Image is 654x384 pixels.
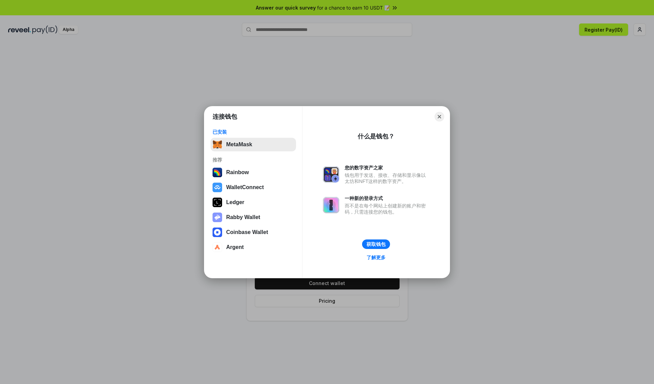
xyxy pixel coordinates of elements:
[323,166,339,183] img: svg+xml,%3Csvg%20xmlns%3D%22http%3A%2F%2Fwww.w3.org%2F2000%2Fsvg%22%20fill%3D%22none%22%20viewBox...
[226,141,252,148] div: MetaMask
[213,140,222,149] img: svg+xml,%3Csvg%20fill%3D%22none%22%20height%3D%2233%22%20viewBox%3D%220%200%2035%2033%22%20width%...
[345,165,429,171] div: 您的数字资产之家
[358,132,394,140] div: 什么是钱包？
[211,181,296,194] button: WalletConnect
[211,196,296,209] button: Ledger
[213,113,237,121] h1: 连接钱包
[367,241,386,247] div: 获取钱包
[213,198,222,207] img: svg+xml,%3Csvg%20xmlns%3D%22http%3A%2F%2Fwww.w3.org%2F2000%2Fsvg%22%20width%3D%2228%22%20height%3...
[211,138,296,151] button: MetaMask
[213,228,222,237] img: svg+xml,%3Csvg%20width%3D%2228%22%20height%3D%2228%22%20viewBox%3D%220%200%2028%2028%22%20fill%3D...
[213,213,222,222] img: svg+xml,%3Csvg%20xmlns%3D%22http%3A%2F%2Fwww.w3.org%2F2000%2Fsvg%22%20fill%3D%22none%22%20viewBox...
[362,253,390,262] a: 了解更多
[226,214,260,220] div: Rabby Wallet
[213,183,222,192] img: svg+xml,%3Csvg%20width%3D%2228%22%20height%3D%2228%22%20viewBox%3D%220%200%2028%2028%22%20fill%3D...
[213,129,294,135] div: 已安装
[226,244,244,250] div: Argent
[211,166,296,179] button: Rainbow
[323,197,339,213] img: svg+xml,%3Csvg%20xmlns%3D%22http%3A%2F%2Fwww.w3.org%2F2000%2Fsvg%22%20fill%3D%22none%22%20viewBox...
[226,199,244,205] div: Ledger
[345,195,429,201] div: 一种新的登录方式
[213,243,222,252] img: svg+xml,%3Csvg%20width%3D%2228%22%20height%3D%2228%22%20viewBox%3D%220%200%2028%2028%22%20fill%3D...
[213,157,294,163] div: 推荐
[362,239,390,249] button: 获取钱包
[367,254,386,261] div: 了解更多
[226,229,268,235] div: Coinbase Wallet
[435,112,444,121] button: Close
[345,172,429,184] div: 钱包用于发送、接收、存储和显示像以太坊和NFT这样的数字资产。
[226,169,249,176] div: Rainbow
[211,211,296,224] button: Rabby Wallet
[345,203,429,215] div: 而不是在每个网站上创建新的账户和密码，只需连接您的钱包。
[213,168,222,177] img: svg+xml,%3Csvg%20width%3D%22120%22%20height%3D%22120%22%20viewBox%3D%220%200%20120%20120%22%20fil...
[211,226,296,239] button: Coinbase Wallet
[211,240,296,254] button: Argent
[226,184,264,190] div: WalletConnect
